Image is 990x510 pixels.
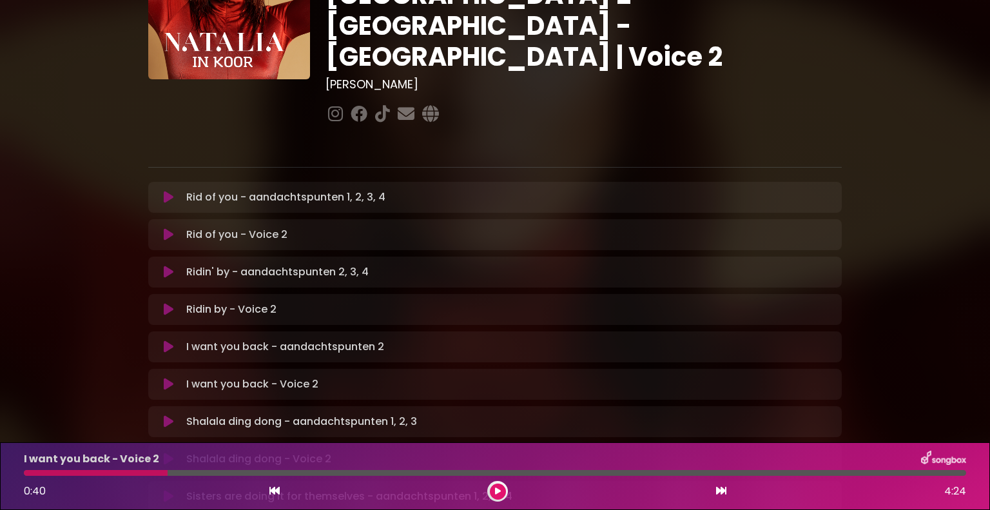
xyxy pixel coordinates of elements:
[921,451,966,467] img: songbox-logo-white.png
[325,77,842,92] h3: [PERSON_NAME]
[186,339,384,355] p: I want you back - aandachtspunten 2
[186,190,385,205] p: Rid of you - aandachtspunten 1, 2, 3, 4
[186,414,417,429] p: Shalala ding dong - aandachtspunten 1, 2, 3
[944,484,966,499] span: 4:24
[24,451,159,467] p: I want you back - Voice 2
[186,264,369,280] p: Ridin' by - aandachtspunten 2, 3, 4
[186,302,277,317] p: Ridin by - Voice 2
[24,484,46,498] span: 0:40
[186,227,287,242] p: Rid of you - Voice 2
[186,377,318,392] p: I want you back - Voice 2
